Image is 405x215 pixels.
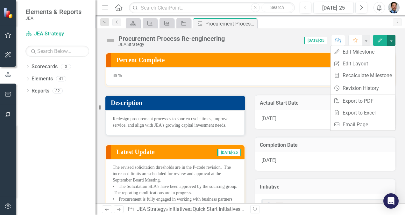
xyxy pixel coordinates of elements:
[25,30,89,38] a: JEA Strategy
[168,206,190,212] a: Initiatives
[116,148,193,155] h3: Latest Update
[3,7,14,18] img: ClearPoint Strategy
[270,5,284,10] span: Search
[313,2,354,13] button: [DATE]-25
[25,8,82,16] span: Elements & Reports
[116,56,300,63] h3: Percent Complete
[105,35,115,46] img: Not Defined
[113,116,238,129] p: Redesign procurement processes to shorten cycle times, improve service, and align with JEA’s grow...
[304,37,327,44] span: [DATE]-25
[32,75,53,83] a: Elements
[217,149,241,156] span: [DATE]-25
[265,202,273,210] img: On Hold
[330,95,395,107] a: Export to PDF
[128,206,245,213] div: » » »
[260,142,391,148] h3: Completion Date
[56,76,66,82] div: 41
[388,2,400,13] img: Christopher Barrett
[383,193,399,209] div: Open Intercom Messenger
[129,2,295,13] input: Search ClearPoint...
[53,88,63,93] div: 82
[32,63,58,70] a: Scorecards
[25,46,89,57] input: Search Below...
[106,67,394,86] div: 49 %
[330,46,395,58] a: Edit Milestone
[193,206,244,212] a: Quick Start Initiatives
[330,119,395,130] a: Email Page
[32,87,49,95] a: Reports
[205,20,255,28] div: Procurement Process Re-engineering
[261,157,276,163] span: [DATE]
[261,3,293,12] button: Search
[316,4,352,12] div: [DATE]-25
[261,115,276,122] span: [DATE]
[25,16,82,21] small: JEA
[111,99,242,106] h3: Description
[330,82,395,94] a: Revision History
[118,42,225,47] div: JEA Strategy
[330,58,395,70] a: Edit Layout
[118,35,225,42] div: Procurement Process Re-engineering
[61,64,71,70] div: 3
[330,107,395,119] a: Export to Excel
[260,184,391,190] h3: Initiative
[260,100,391,106] h3: Actual Start Date
[330,70,395,81] a: Recalculate Milestone
[137,206,166,212] a: JEA Strategy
